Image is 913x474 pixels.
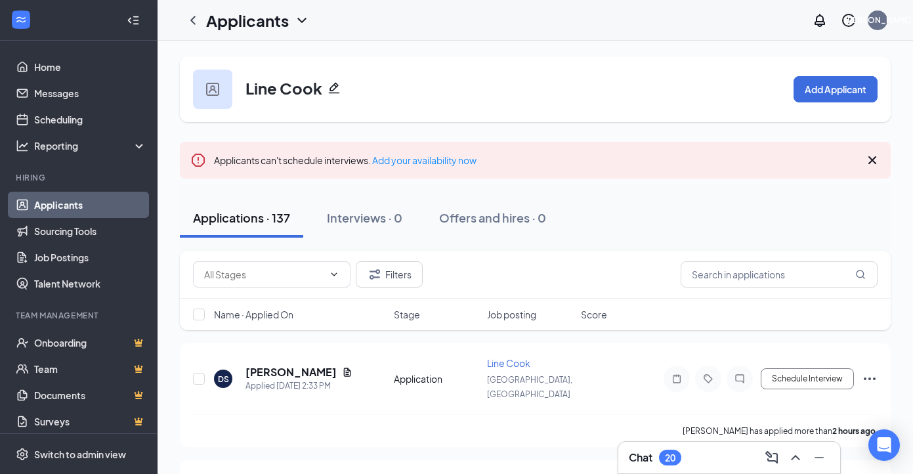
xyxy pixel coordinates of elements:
a: Add your availability now [372,154,477,166]
div: [PERSON_NAME] [844,14,912,26]
svg: ComposeMessage [764,450,780,465]
div: Applied [DATE] 2:33 PM [245,379,352,393]
svg: ChevronDown [329,269,339,280]
a: Talent Network [34,270,146,297]
div: Applications · 137 [193,209,290,226]
div: Open Intercom Messenger [868,429,900,461]
div: Hiring [16,172,144,183]
span: Score [581,308,607,321]
div: Application [394,372,480,385]
span: [GEOGRAPHIC_DATA], [GEOGRAPHIC_DATA] [487,375,572,399]
svg: Cross [864,152,880,168]
a: SurveysCrown [34,408,146,435]
a: OnboardingCrown [34,330,146,356]
svg: Ellipses [862,371,878,387]
svg: Filter [367,267,383,282]
div: Reporting [34,139,147,152]
svg: Analysis [16,139,29,152]
span: Name · Applied On [214,308,293,321]
h3: Chat [629,450,652,465]
a: Sourcing Tools [34,218,146,244]
button: Filter Filters [356,261,423,288]
svg: Error [190,152,206,168]
a: Home [34,54,146,80]
h5: [PERSON_NAME] [245,365,337,379]
svg: Settings [16,448,29,461]
h1: Applicants [206,9,289,32]
div: Interviews · 0 [327,209,402,226]
svg: ChatInactive [732,374,748,384]
h3: Line Cook [245,77,322,99]
span: Job posting [487,308,536,321]
a: Messages [34,80,146,106]
div: 20 [665,452,675,463]
a: DocumentsCrown [34,382,146,408]
svg: Minimize [811,450,827,465]
svg: Pencil [328,81,341,95]
svg: Note [669,374,685,384]
img: user icon [206,83,219,96]
a: Applicants [34,192,146,218]
svg: Tag [700,374,716,384]
svg: WorkstreamLogo [14,13,28,26]
button: Minimize [809,447,830,468]
span: Line Cook [487,357,530,369]
span: Stage [394,308,420,321]
input: Search in applications [681,261,878,288]
svg: QuestionInfo [841,12,857,28]
a: Job Postings [34,244,146,270]
svg: MagnifyingGlass [855,269,866,280]
input: All Stages [204,267,324,282]
svg: ChevronLeft [185,12,201,28]
p: [PERSON_NAME] has applied more than . [683,425,878,437]
a: TeamCrown [34,356,146,382]
svg: Document [342,367,352,377]
button: Schedule Interview [761,368,854,389]
div: DS [218,374,229,385]
svg: Notifications [812,12,828,28]
div: Offers and hires · 0 [439,209,546,226]
button: ChevronUp [785,447,806,468]
a: Scheduling [34,106,146,133]
b: 2 hours ago [832,426,876,436]
svg: ChevronDown [294,12,310,28]
button: ComposeMessage [761,447,782,468]
svg: Collapse [127,14,140,27]
svg: ChevronUp [788,450,803,465]
button: Add Applicant [794,76,878,102]
div: Team Management [16,310,144,321]
div: Switch to admin view [34,448,126,461]
span: Applicants can't schedule interviews. [214,154,477,166]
